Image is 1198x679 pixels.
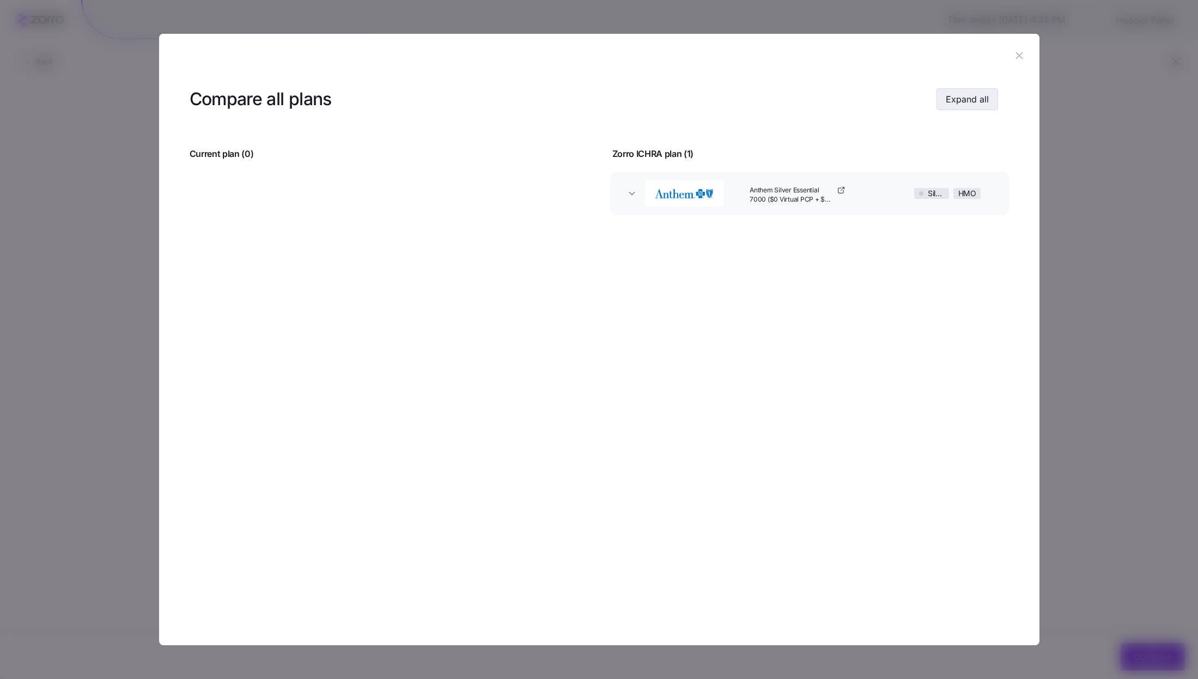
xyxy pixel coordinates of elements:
[928,189,944,198] span: Silver
[750,186,835,204] span: Anthem Silver Essential 7000 ($0 Virtual PCP + $0 Select Drugs + Incentives)
[610,172,1009,215] button: AnthemAnthem Silver Essential 7000 ($0 Virtual PCP + $0 Select Drugs + Incentives)SilverHMO
[936,88,998,110] button: Expand all
[646,179,722,208] img: Anthem
[946,93,989,106] span: Expand all
[612,147,694,161] span: Zorro ICHRA plan ( 1 )
[190,87,332,112] h3: Compare all plans
[750,186,846,204] a: Anthem Silver Essential 7000 ($0 Virtual PCP + $0 Select Drugs + Incentives)
[958,189,976,198] span: HMO
[190,147,254,161] span: Current plan ( 0 )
